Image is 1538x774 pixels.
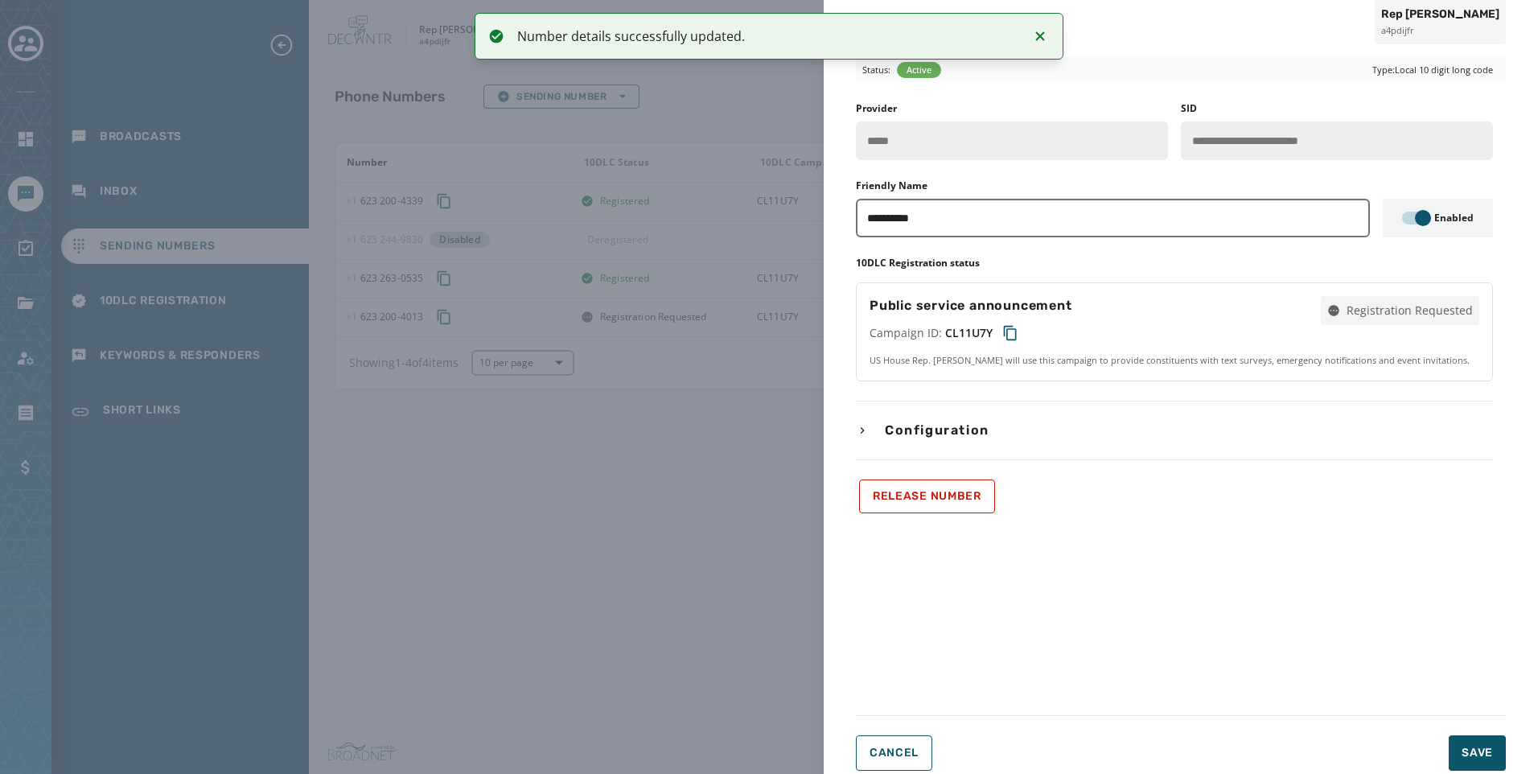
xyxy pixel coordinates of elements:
span: US House Rep. [PERSON_NAME] will use this campaign to provide constituents with text surveys, eme... [870,354,1479,368]
span: Campaign ID: [870,325,942,341]
span: Configuration [882,421,993,440]
span: Rep [PERSON_NAME] [1381,6,1499,23]
span: Save [1462,745,1493,761]
span: CL11U7Y [945,325,993,341]
span: Cancel [870,747,919,760]
button: Cancel [856,735,932,771]
button: Save [1449,735,1506,771]
label: SID [1181,102,1197,115]
button: Release Number [859,480,995,513]
button: Configuration [856,421,1493,440]
span: Type: Local 10 digit long code [1372,64,1493,77]
label: Enabled [1434,212,1474,224]
div: Number details successfully updated. [517,27,1018,46]
label: Provider [856,102,897,115]
span: a4pdijfr [1381,24,1499,38]
button: Copy campaign ID to clipboard [996,319,1025,348]
label: Friendly Name [856,179,927,192]
span: Registration Requested [1347,303,1473,319]
label: 10DLC Registration status [856,257,980,270]
span: Release Number [873,490,981,503]
span: Public service announcement [870,296,1072,315]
